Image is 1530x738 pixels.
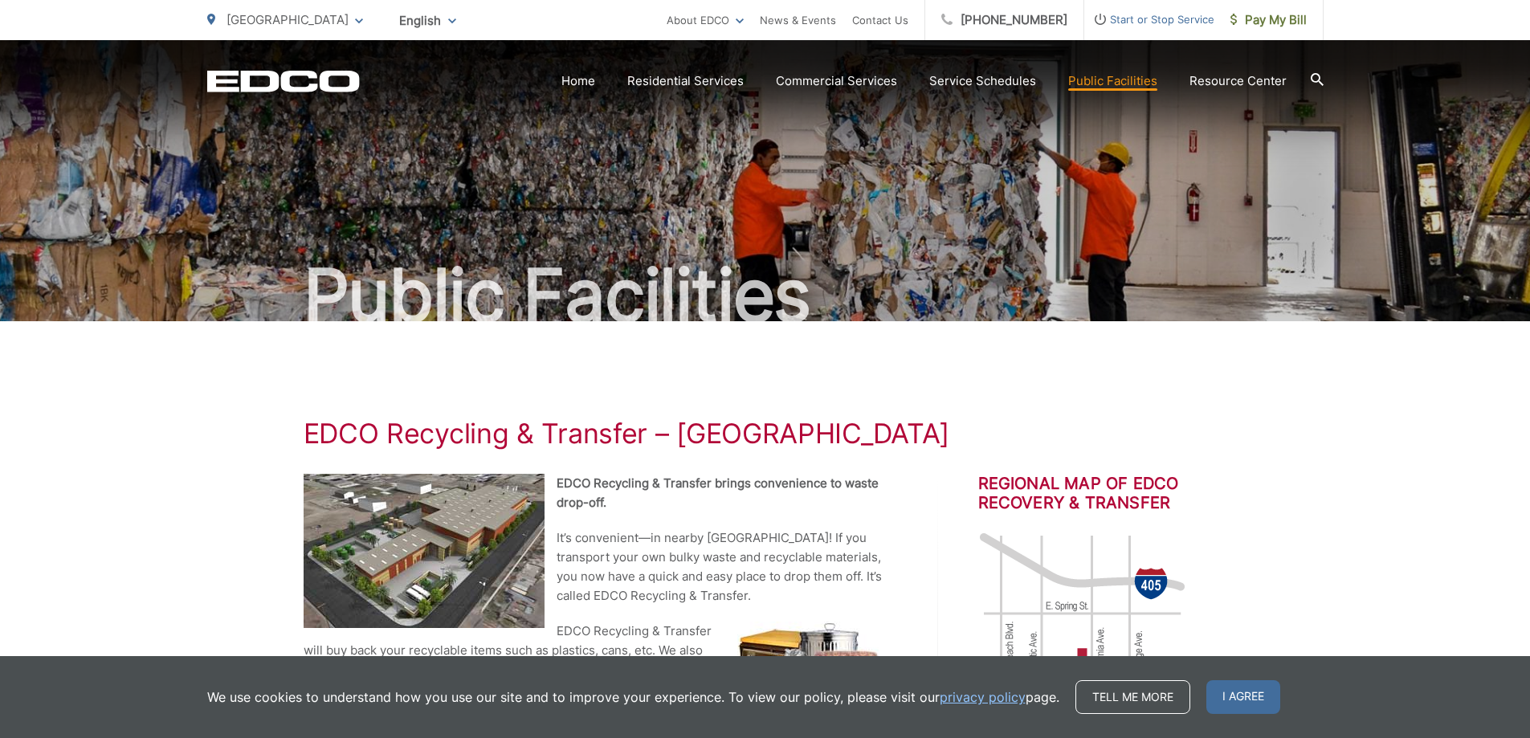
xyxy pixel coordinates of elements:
[304,528,898,605] p: It’s convenient—in nearby [GEOGRAPHIC_DATA]! If you transport your own bulky waste and recyclable...
[207,255,1324,336] h2: Public Facilities
[1075,680,1190,714] a: Tell me more
[978,474,1227,512] h2: Regional Map of EDCO Recovery & Transfer
[304,474,545,628] img: EDCO Recycling & Transfer
[304,418,1227,450] h1: EDCO Recycling & Transfer – [GEOGRAPHIC_DATA]
[667,10,744,30] a: About EDCO
[978,530,1187,723] img: image
[207,687,1059,707] p: We use cookies to understand how you use our site and to improve your experience. To view our pol...
[627,71,744,91] a: Residential Services
[852,10,908,30] a: Contact Us
[207,70,360,92] a: EDCD logo. Return to the homepage.
[760,10,836,30] a: News & Events
[226,12,349,27] span: [GEOGRAPHIC_DATA]
[1068,71,1157,91] a: Public Facilities
[737,622,898,734] img: Dishwasher and chair
[557,475,879,510] strong: EDCO Recycling & Transfer brings convenience to waste drop-off.
[929,71,1036,91] a: Service Schedules
[1189,71,1287,91] a: Resource Center
[940,687,1026,707] a: privacy policy
[387,6,468,35] span: English
[561,71,595,91] a: Home
[1230,10,1307,30] span: Pay My Bill
[776,71,897,91] a: Commercial Services
[1206,680,1280,714] span: I agree
[304,622,898,679] p: EDCO Recycling & Transfer will buy back your recyclable items such as plastics, cans, etc. We als...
